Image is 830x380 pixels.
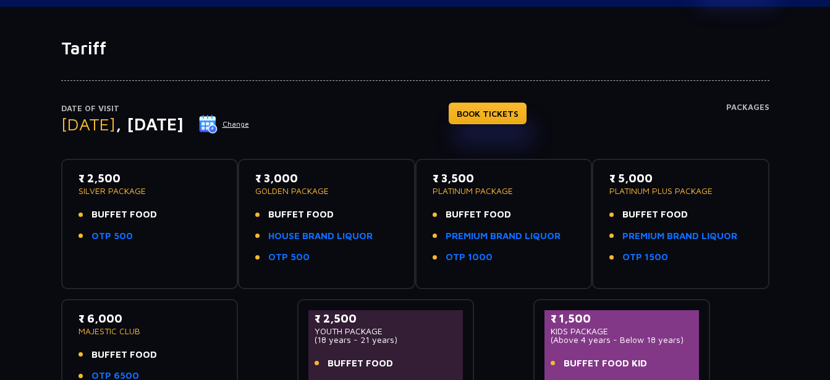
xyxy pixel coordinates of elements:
p: ₹ 3,000 [255,170,398,187]
p: (18 years - 21 years) [315,336,457,344]
p: ₹ 1,500 [551,310,693,327]
h1: Tariff [61,38,769,59]
a: OTP 1500 [622,250,668,264]
a: BOOK TICKETS [449,103,527,124]
span: BUFFET FOOD [91,348,157,362]
p: (Above 4 years - Below 18 years) [551,336,693,344]
p: ₹ 2,500 [315,310,457,327]
a: OTP 1000 [446,250,493,264]
span: BUFFET FOOD [91,208,157,222]
p: Date of Visit [61,103,250,115]
p: SILVER PACKAGE [78,187,221,195]
p: PLATINUM PACKAGE [433,187,575,195]
p: ₹ 2,500 [78,170,221,187]
span: , [DATE] [116,114,184,134]
a: OTP 500 [91,229,133,243]
a: PREMIUM BRAND LIQUOR [446,229,561,243]
p: ₹ 6,000 [78,310,221,327]
p: YOUTH PACKAGE [315,327,457,336]
span: BUFFET FOOD KID [564,357,647,371]
p: GOLDEN PACKAGE [255,187,398,195]
span: BUFFET FOOD [268,208,334,222]
p: ₹ 3,500 [433,170,575,187]
a: HOUSE BRAND LIQUOR [268,229,373,243]
span: BUFFET FOOD [622,208,688,222]
a: PREMIUM BRAND LIQUOR [622,229,737,243]
p: MAJESTIC CLUB [78,327,221,336]
button: Change [198,114,250,134]
p: KIDS PACKAGE [551,327,693,336]
p: ₹ 5,000 [609,170,752,187]
p: PLATINUM PLUS PACKAGE [609,187,752,195]
span: [DATE] [61,114,116,134]
h4: Packages [726,103,769,147]
span: BUFFET FOOD [328,357,393,371]
span: BUFFET FOOD [446,208,511,222]
a: OTP 500 [268,250,310,264]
